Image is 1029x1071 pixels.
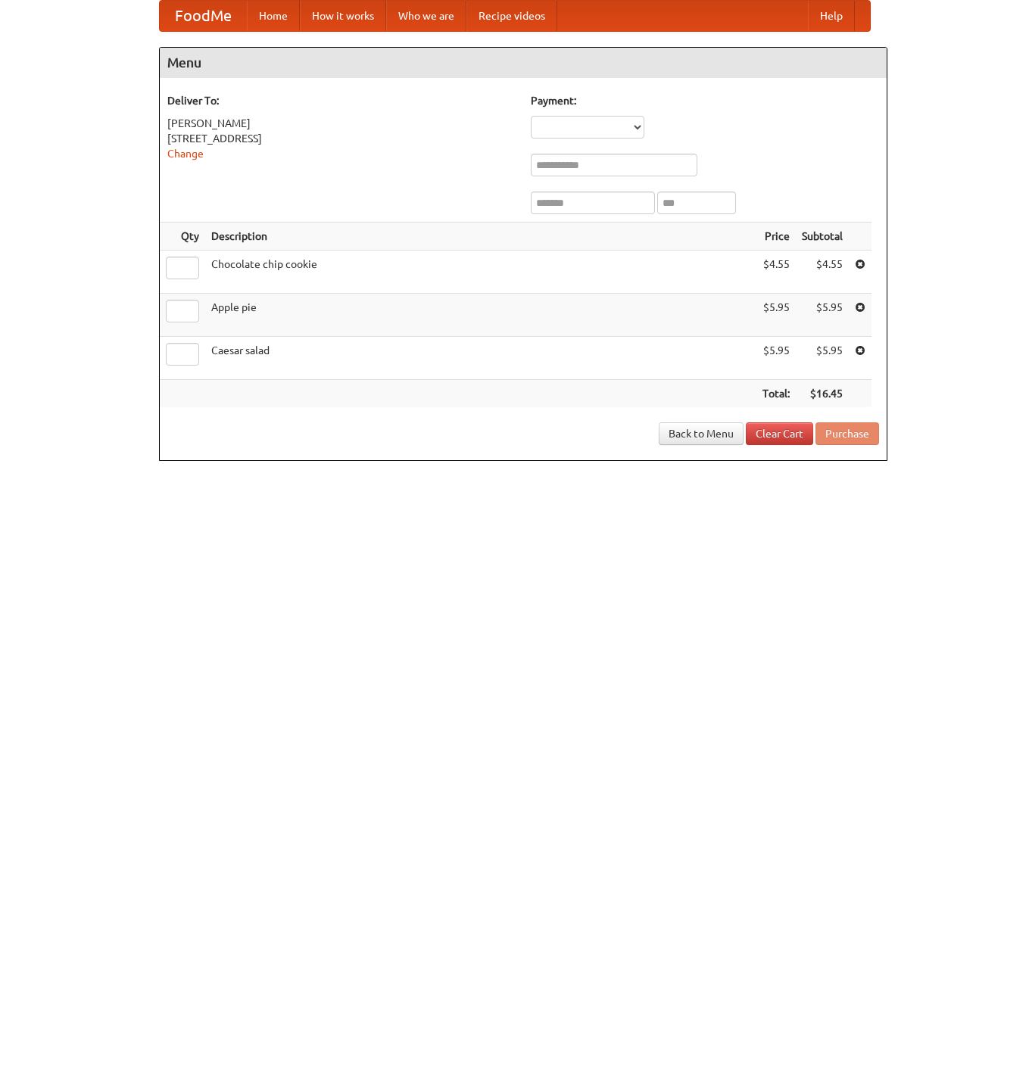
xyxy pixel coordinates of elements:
[796,380,849,408] th: $16.45
[160,223,205,251] th: Qty
[386,1,466,31] a: Who we are
[796,294,849,337] td: $5.95
[796,223,849,251] th: Subtotal
[167,131,516,146] div: [STREET_ADDRESS]
[756,337,796,380] td: $5.95
[160,48,887,78] h4: Menu
[167,116,516,131] div: [PERSON_NAME]
[205,337,756,380] td: Caesar salad
[167,93,516,108] h5: Deliver To:
[815,422,879,445] button: Purchase
[659,422,744,445] a: Back to Menu
[160,1,247,31] a: FoodMe
[205,251,756,294] td: Chocolate chip cookie
[205,223,756,251] th: Description
[796,251,849,294] td: $4.55
[756,223,796,251] th: Price
[796,337,849,380] td: $5.95
[756,380,796,408] th: Total:
[756,294,796,337] td: $5.95
[531,93,879,108] h5: Payment:
[746,422,813,445] a: Clear Cart
[808,1,855,31] a: Help
[167,148,204,160] a: Change
[247,1,300,31] a: Home
[466,1,557,31] a: Recipe videos
[300,1,386,31] a: How it works
[756,251,796,294] td: $4.55
[205,294,756,337] td: Apple pie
